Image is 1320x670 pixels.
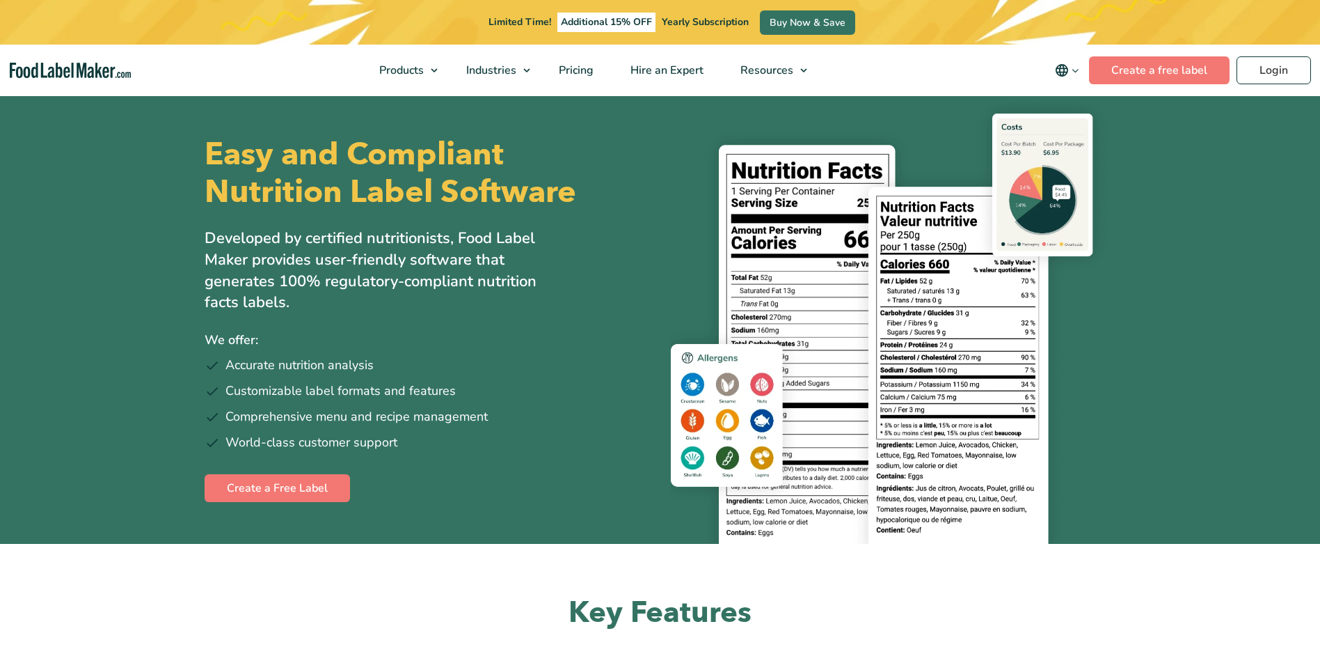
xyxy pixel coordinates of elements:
a: Buy Now & Save [760,10,855,35]
button: Change language [1045,56,1089,84]
span: Yearly Subscription [662,15,749,29]
a: Pricing [541,45,609,96]
span: Pricing [555,63,595,78]
a: Login [1236,56,1311,84]
span: Additional 15% OFF [557,13,655,32]
a: Hire an Expert [612,45,719,96]
span: Limited Time! [488,15,551,29]
span: Customizable label formats and features [225,382,456,400]
a: Products [361,45,445,96]
h2: Key Features [205,594,1116,632]
span: Industries [462,63,518,78]
a: Food Label Maker homepage [10,63,131,79]
span: Resources [736,63,795,78]
span: Accurate nutrition analysis [225,356,374,375]
span: Hire an Expert [626,63,705,78]
span: Comprehensive menu and recipe management [225,407,488,426]
span: Products [375,63,425,78]
span: World-class customer support [225,433,397,452]
a: Create a Free Label [205,474,350,502]
p: Developed by certified nutritionists, Food Label Maker provides user-friendly software that gener... [205,228,566,313]
a: Industries [448,45,537,96]
h1: Easy and Compliant Nutrition Label Software [205,136,649,211]
a: Create a free label [1089,56,1230,84]
a: Resources [722,45,814,96]
p: We offer: [205,330,650,350]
